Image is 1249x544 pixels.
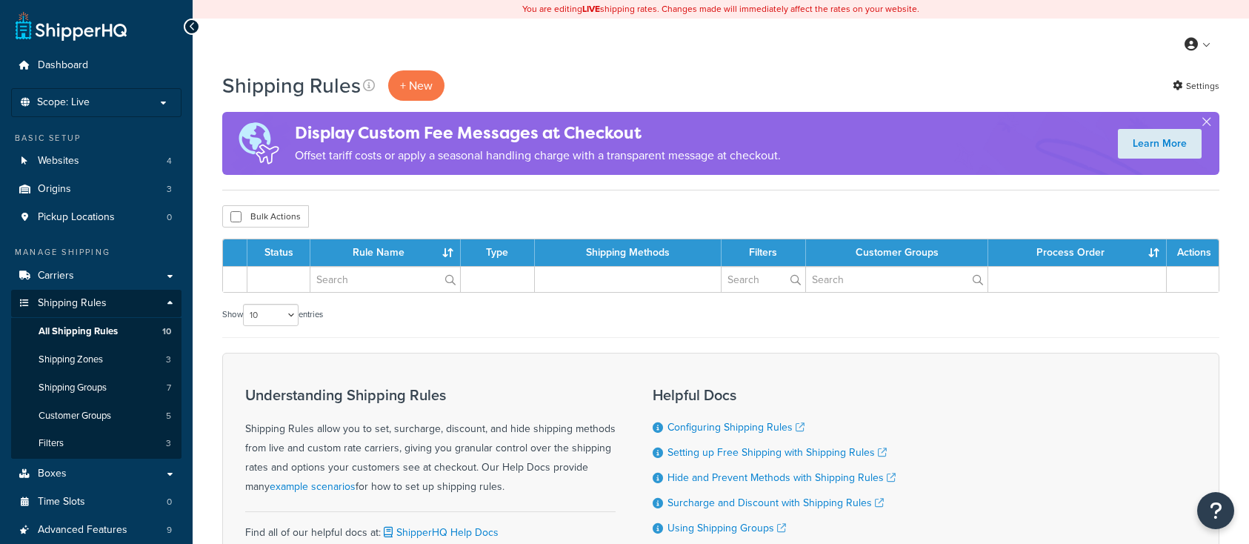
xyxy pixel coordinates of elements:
[11,290,181,317] a: Shipping Rules
[806,239,988,266] th: Customer Groups
[295,121,781,145] h4: Display Custom Fee Messages at Checkout
[11,204,181,231] li: Pickup Locations
[39,354,103,366] span: Shipping Zones
[461,239,535,266] th: Type
[1197,492,1234,529] button: Open Resource Center
[38,524,127,537] span: Advanced Features
[806,267,987,292] input: Search
[667,445,887,460] a: Setting up Free Shipping with Shipping Rules
[1118,129,1202,159] a: Learn More
[39,437,64,450] span: Filters
[722,267,806,292] input: Search
[38,183,71,196] span: Origins
[11,262,181,290] a: Carriers
[667,419,805,435] a: Configuring Shipping Rules
[162,325,171,338] span: 10
[39,325,118,338] span: All Shipping Rules
[37,96,90,109] span: Scope: Live
[38,270,74,282] span: Carriers
[11,374,181,402] a: Shipping Groups 7
[166,437,171,450] span: 3
[38,297,107,310] span: Shipping Rules
[667,495,884,511] a: Surcharge and Discount with Shipping Rules
[166,354,171,366] span: 3
[11,147,181,175] a: Websites 4
[11,318,181,345] a: All Shipping Rules 10
[667,520,786,536] a: Using Shipping Groups
[11,488,181,516] a: Time Slots 0
[38,496,85,508] span: Time Slots
[167,382,171,394] span: 7
[167,155,172,167] span: 4
[166,410,171,422] span: 5
[11,430,181,457] li: Filters
[16,11,127,41] a: ShipperHQ Home
[222,112,295,175] img: duties-banner-06bc72dcb5fe05cb3f9472aba00be2ae8eb53ab6f0d8bb03d382ba314ac3c341.png
[38,59,88,72] span: Dashboard
[243,304,299,326] select: Showentries
[11,147,181,175] li: Websites
[38,211,115,224] span: Pickup Locations
[11,176,181,203] a: Origins 3
[39,410,111,422] span: Customer Groups
[582,2,600,16] b: LIVE
[310,239,461,266] th: Rule Name
[1173,76,1219,96] a: Settings
[11,402,181,430] li: Customer Groups
[11,52,181,79] a: Dashboard
[167,183,172,196] span: 3
[222,71,361,100] h1: Shipping Rules
[11,246,181,259] div: Manage Shipping
[11,402,181,430] a: Customer Groups 5
[11,460,181,488] a: Boxes
[988,239,1167,266] th: Process Order
[381,525,499,540] a: ShipperHQ Help Docs
[11,346,181,374] li: Shipping Zones
[167,524,172,537] span: 9
[38,155,79,167] span: Websites
[167,211,172,224] span: 0
[245,511,616,543] div: Find all of our helpful docs at:
[245,387,616,497] div: Shipping Rules allow you to set, surcharge, discount, and hide shipping methods from live and cus...
[222,304,323,326] label: Show entries
[667,470,896,485] a: Hide and Prevent Methods with Shipping Rules
[388,70,444,101] p: + New
[11,374,181,402] li: Shipping Groups
[535,239,722,266] th: Shipping Methods
[11,204,181,231] a: Pickup Locations 0
[39,382,107,394] span: Shipping Groups
[11,176,181,203] li: Origins
[11,488,181,516] li: Time Slots
[11,517,181,544] li: Advanced Features
[11,430,181,457] a: Filters 3
[38,468,67,480] span: Boxes
[222,205,309,228] button: Bulk Actions
[167,496,172,508] span: 0
[11,132,181,145] div: Basic Setup
[722,239,807,266] th: Filters
[11,346,181,374] a: Shipping Zones 3
[11,517,181,544] a: Advanced Features 9
[11,290,181,459] li: Shipping Rules
[11,318,181,345] li: All Shipping Rules
[1167,239,1219,266] th: Actions
[270,479,356,494] a: example scenarios
[653,387,896,403] h3: Helpful Docs
[245,387,616,403] h3: Understanding Shipping Rules
[247,239,310,266] th: Status
[295,145,781,166] p: Offset tariff costs or apply a seasonal handling charge with a transparent message at checkout.
[310,267,460,292] input: Search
